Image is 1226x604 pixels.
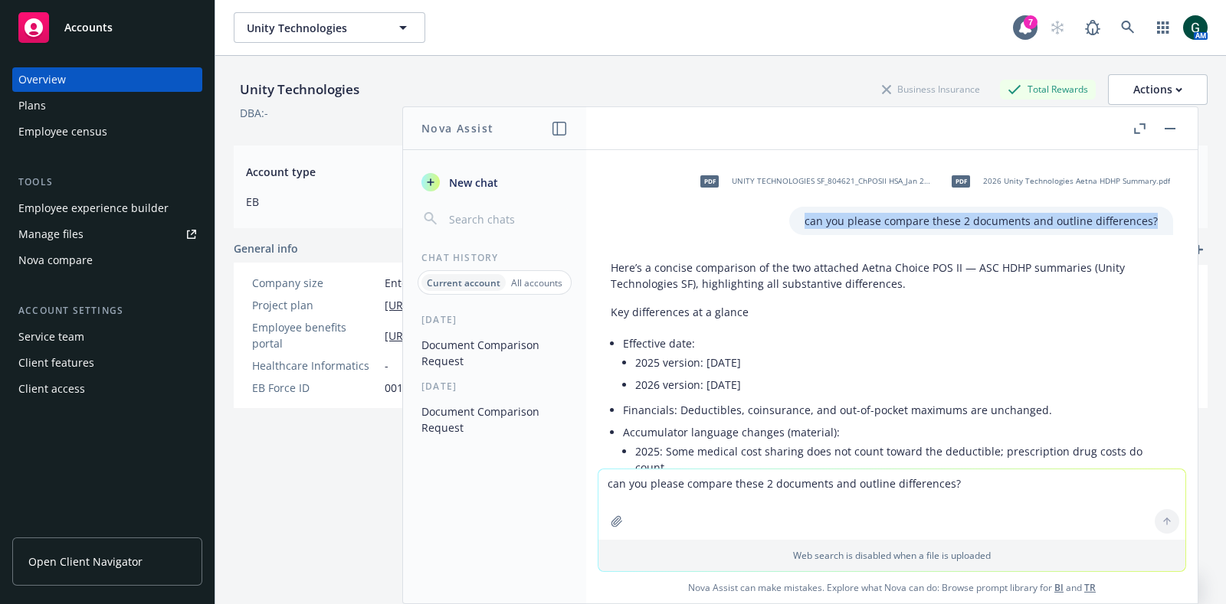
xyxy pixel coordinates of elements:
[18,93,46,118] div: Plans
[252,358,379,374] div: Healthcare Informatics
[234,240,298,256] span: General info
[511,276,562,289] p: All accounts
[385,297,500,313] a: [URL][DOMAIN_NAME]
[1054,581,1064,594] a: BI
[240,105,268,121] div: DBA: -
[12,6,202,49] a: Accounts
[28,553,143,570] span: Open Client Navigator
[1189,240,1208,259] a: add
[12,93,202,118] a: Plans
[12,325,202,349] a: Service team
[385,275,438,291] span: Enterprise
[1084,581,1096,594] a: TR
[1113,12,1143,43] a: Search
[421,120,493,136] h1: Nova Assist
[12,67,202,92] a: Overview
[246,194,702,210] span: EB
[234,12,425,43] button: Unity Technologies
[18,325,84,349] div: Service team
[1042,12,1073,43] a: Start snowing
[415,332,574,374] button: Document Comparison Request
[385,328,500,344] a: [URL][DOMAIN_NAME]
[690,162,936,201] div: pdfUNITY TECHNOLOGIES SF_804621_ChPOSII HSA_Jan 2025_Rev1.pdf
[18,119,107,144] div: Employee census
[385,358,388,374] span: -
[252,319,379,351] div: Employee benefits portal
[252,297,379,313] div: Project plan
[635,440,1173,478] li: 2025: Some medical cost sharing does not count toward the deductible; prescription drug costs do ...
[18,67,66,92] div: Overview
[12,377,202,401] a: Client access
[700,175,719,187] span: pdf
[12,248,202,273] a: Nova compare
[635,351,1173,374] li: 2025 version: [DATE]
[446,175,498,191] span: New chat
[247,20,379,36] span: Unity Technologies
[403,380,586,393] div: [DATE]
[12,303,202,318] div: Account settings
[1148,12,1178,43] a: Switch app
[623,332,1173,399] li: Effective date:
[1024,15,1038,29] div: 7
[952,175,970,187] span: pdf
[403,313,586,326] div: [DATE]
[611,304,1173,320] p: Key differences at a glance
[1108,74,1208,105] button: Actions
[1133,75,1182,104] div: Actions
[623,399,1173,421] li: Financials: Deductibles, coinsurance, and out-of-pocket maximums are unchanged.
[385,380,497,396] span: 001d0000020hCulAAE
[12,222,202,246] a: Manage files
[64,21,113,34] span: Accounts
[403,251,586,264] div: Chat History
[12,119,202,144] a: Employee census
[805,213,1158,229] p: can you please compare these 2 documents and outline differences?
[12,196,202,220] a: Employee experience builder
[246,164,702,180] span: Account type
[427,276,500,289] p: Current account
[608,549,1176,562] p: Web search is disabled when a file is uploaded
[12,351,202,375] a: Client features
[611,260,1173,292] p: Here’s a concise comparison of the two attached Aetna Choice POS II — ASC HDHP summaries (Unity T...
[1000,80,1096,99] div: Total Rewards
[635,374,1173,396] li: 2026 version: [DATE]
[732,176,933,186] span: UNITY TECHNOLOGIES SF_804621_ChPOSII HSA_Jan 2025_Rev1.pdf
[252,380,379,396] div: EB Force ID
[18,222,84,246] div: Manage files
[18,248,93,273] div: Nova compare
[592,572,1192,603] span: Nova Assist can make mistakes. Explore what Nova can do: Browse prompt library for and
[252,275,379,291] div: Company size
[1183,15,1208,40] img: photo
[983,176,1170,186] span: 2026 Unity Technologies Aetna HDHP Summary.pdf
[874,80,988,99] div: Business Insurance
[415,399,574,440] button: Document Comparison Request
[12,175,202,190] div: Tools
[415,168,574,196] button: New chat
[623,421,1173,520] li: Accumulator language changes (material):
[446,208,568,230] input: Search chats
[18,351,94,375] div: Client features
[234,80,366,100] div: Unity Technologies
[18,196,169,220] div: Employee experience builder
[942,162,1173,201] div: pdf2026 Unity Technologies Aetna HDHP Summary.pdf
[18,377,85,401] div: Client access
[1077,12,1108,43] a: Report a Bug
